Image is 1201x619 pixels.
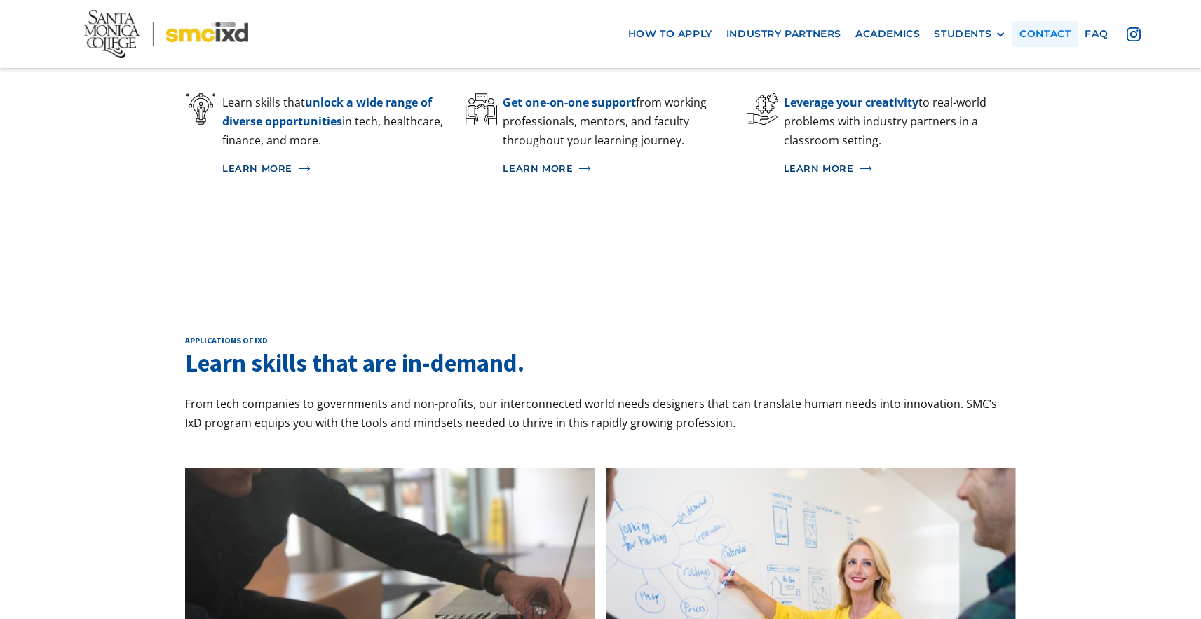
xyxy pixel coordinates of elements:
a: how to apply [621,21,719,47]
img: icon - instagram [1127,27,1141,41]
div: STUDENTS [934,28,1005,40]
span: Get one-on-one support [503,95,636,110]
p: From tech companies to governments and non-profits, our interconnected world needs designers that... [185,395,1016,433]
span: unlock a wide range of diverse opportunities [222,95,432,129]
h3: Learn skills that are in-demand. [185,346,1016,381]
div: Learn More [784,163,854,175]
div: STUDENTS [934,28,991,40]
a: contact [1012,21,1078,47]
a: industry partners [719,21,848,47]
span: Leverage your creativity [784,95,918,110]
p: Learn skills that in tech, healthcare, finance, and more. [222,93,454,151]
a: Learn More [503,156,734,182]
a: Academics [848,21,927,47]
a: Learn More [784,156,1016,182]
img: Santa Monica College - SMC IxD logo [84,10,248,58]
p: to real-world problems with industry partners in a classroom setting. [784,93,1016,151]
p: from working professionals, mentors, and faculty throughout your learning journey. [503,93,734,151]
div: Learn More [222,163,292,175]
h2: Applications of ixd [185,335,1016,346]
a: Learn More [222,156,454,182]
a: faq [1078,21,1115,47]
div: Learn More [503,163,573,175]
